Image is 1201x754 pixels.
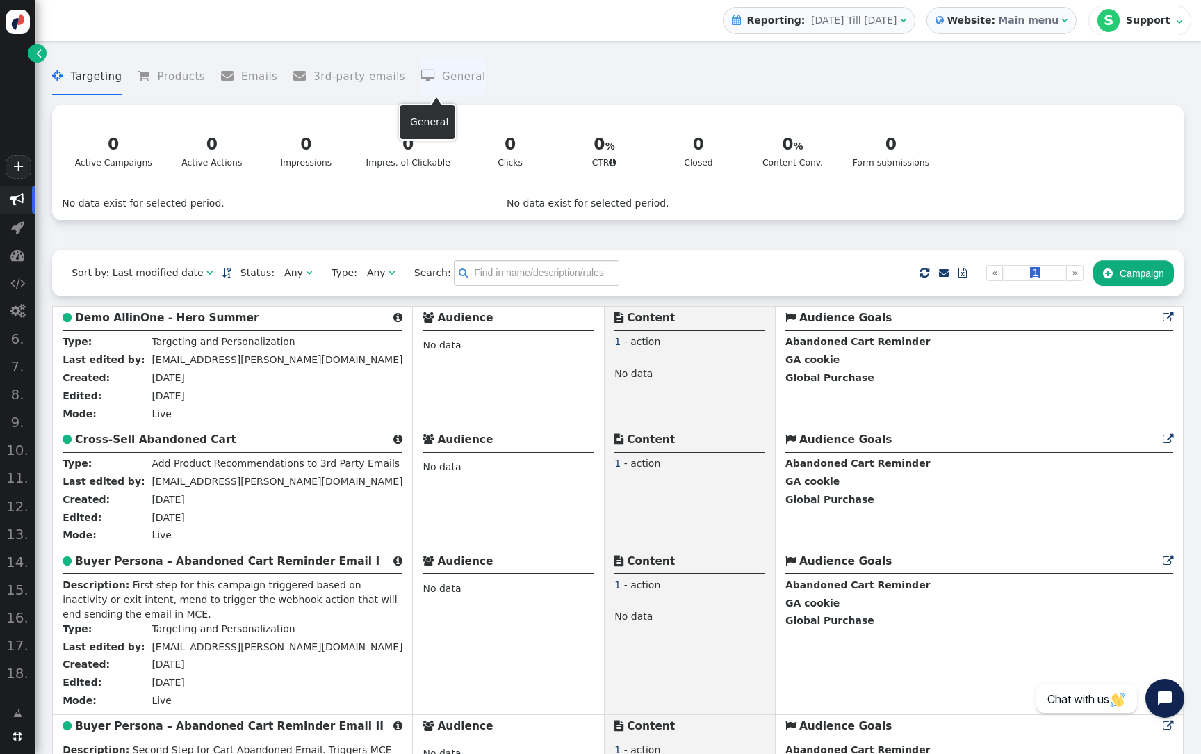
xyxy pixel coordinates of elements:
b: Type: [63,458,92,469]
span: - action [624,458,661,469]
a:  [3,700,32,725]
span:  [63,312,72,323]
span:  [63,434,72,444]
a: 0Active Actions [169,124,254,178]
span:  [614,434,623,444]
div: General [410,115,445,129]
div: Sort by: Last modified date [72,266,203,280]
span: [DATE] [152,372,184,383]
span: [EMAIL_ADDRESS][PERSON_NAME][DOMAIN_NAME] [152,476,402,487]
div: Support [1126,15,1173,26]
span:  [63,721,72,731]
span: [DATE] Till [DATE] [811,15,897,26]
span: No data [614,611,653,625]
b: Content [627,312,675,324]
a: 0Clicks [467,124,553,178]
a:  [222,267,231,278]
span:  [423,434,434,444]
li: Emails [221,58,278,95]
span:  [1103,268,1113,279]
div: 0 [75,132,152,157]
span:  [936,13,944,28]
span:  [393,434,402,444]
span:  [900,15,906,25]
a:  [1163,720,1173,732]
b: GA cookie [785,476,840,487]
a: 0Closed [655,124,741,178]
b: Type: [63,623,92,634]
div: Any [367,266,386,280]
b: Global Purchase [785,372,874,383]
b: Created: [63,372,110,383]
span:  [614,312,623,323]
b: Website: [944,13,998,28]
span: Add Product Recommendations to 3rd Party Emails [152,458,400,469]
div: CTR [570,132,639,170]
span:  [1163,434,1173,444]
span: No data [614,368,653,383]
span:  [785,312,796,323]
a: » [1066,265,1084,281]
a:  [28,44,47,63]
a: 0CTR [562,124,647,178]
div: No data exist for selected period. [507,196,1174,211]
img: logo-icon.svg [6,10,30,34]
b: Abandoned Cart Reminder [785,458,931,469]
span:  [421,70,442,82]
div: 0 [178,132,247,157]
b: GA cookie [785,354,840,365]
span:  [1163,312,1173,323]
span:  [63,556,72,566]
span: - action [624,579,661,591]
span:  [785,721,796,731]
div: 0 [366,132,450,157]
span:  [389,268,395,278]
span: 1 [614,579,621,591]
a:  [939,267,949,278]
a: 0Active Campaigns [66,124,161,178]
div: 0 [476,132,545,157]
span:  [393,312,402,323]
span: Type: [322,266,357,280]
b: Global Purchase [785,494,874,505]
span:  [732,15,741,25]
b: Reporting: [744,15,808,26]
a:  [1163,433,1173,446]
b: Last edited by: [63,476,145,487]
span:  [785,434,796,444]
span:  [10,193,24,207]
a: 0Impressions [263,124,349,178]
span: [EMAIL_ADDRESS][PERSON_NAME][DOMAIN_NAME] [152,641,402,652]
li: Products [138,58,205,95]
b: Audience Goals [799,433,892,446]
b: GA cookie [785,597,840,609]
b: Abandoned Cart Reminder [785,579,931,591]
span:  [11,220,24,234]
b: Last edited by: [63,641,145,652]
span:  [36,46,42,61]
span: Targeting and Personalization [152,623,295,634]
a: + [6,155,31,179]
a:  [1163,312,1173,324]
span:  [614,556,623,566]
span: No data [423,339,461,351]
span:  [393,721,402,731]
span: [DATE] [152,659,184,670]
b: Cross-Sell Abandoned Cart [75,433,236,446]
span:  [609,158,616,167]
span:  [614,721,623,731]
b: Demo AllinOne - Hero Summer [75,312,259,324]
span:  [13,706,22,721]
div: Active Campaigns [75,132,152,170]
button: Campaign [1093,260,1174,285]
a: 0Form submissions [844,124,938,178]
span: 1 [614,336,621,347]
div: Impressions [272,132,341,170]
div: Clicks [476,132,545,170]
div: Any [284,266,303,280]
span:  [423,556,434,566]
span:  [1163,556,1173,566]
div: 0 [570,132,639,157]
span:  [939,268,949,278]
span: [DATE] [152,494,184,505]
